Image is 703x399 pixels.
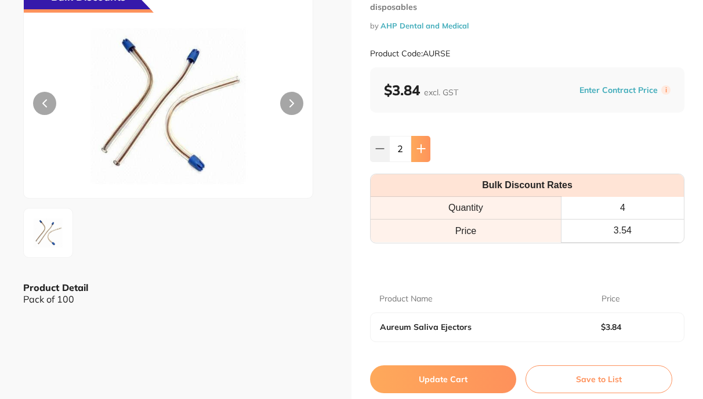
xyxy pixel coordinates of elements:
b: Aureum Saliva Ejectors [380,322,579,332]
th: 3.54 [561,220,684,242]
b: $3.84 [601,322,667,332]
th: Quantity [371,197,561,220]
small: by [370,21,684,30]
img: anBnLTYxNjI2 [27,212,69,254]
small: Product Code: AURSE [370,49,450,59]
td: Price [371,220,561,242]
th: Bulk Discount Rates [371,174,684,197]
div: Pack of 100 [23,294,328,304]
label: i [661,85,671,95]
a: AHP Dental and Medical [381,21,469,30]
p: Product Name [379,293,433,305]
th: 4 [561,197,684,220]
img: anBnLTYxNjI2 [82,15,255,198]
button: Update Cart [370,365,516,393]
button: Save to List [526,365,672,393]
button: Enter Contract Price [576,85,661,96]
b: Product Detail [23,282,88,293]
b: $3.84 [384,81,458,99]
p: Price [601,293,620,305]
span: excl. GST [424,87,458,98]
small: disposables [370,2,684,12]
